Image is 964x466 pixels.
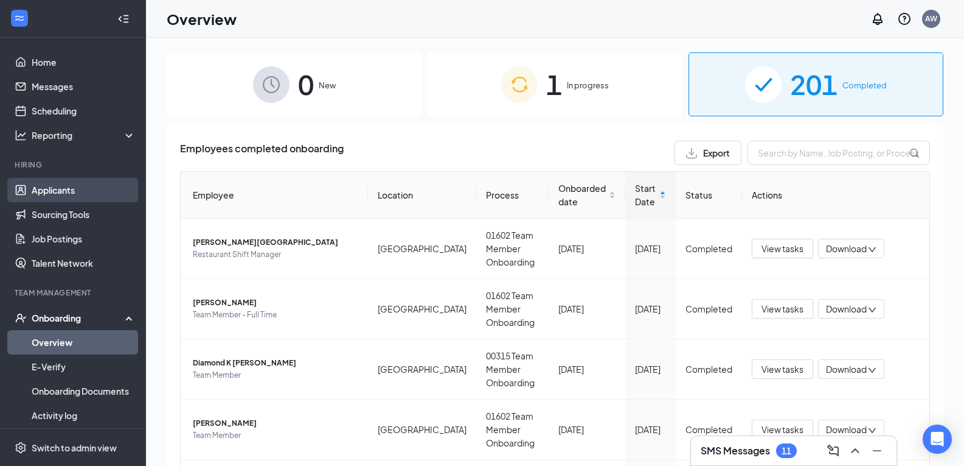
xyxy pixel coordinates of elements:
[368,172,476,219] th: Location
[635,423,666,436] div: [DATE]
[635,182,657,208] span: Start Date
[685,242,732,255] div: Completed
[180,141,344,165] span: Employees completed onboarding
[558,182,607,208] span: Onboarded date
[676,172,742,219] th: Status
[925,13,937,24] div: AW
[558,423,616,436] div: [DATE]
[761,302,803,316] span: View tasks
[752,359,813,379] button: View tasks
[558,302,616,316] div: [DATE]
[897,12,912,26] svg: QuestionInfo
[761,423,803,436] span: View tasks
[193,417,358,429] span: [PERSON_NAME]
[752,239,813,258] button: View tasks
[32,129,136,141] div: Reporting
[476,172,549,219] th: Process
[761,362,803,376] span: View tasks
[826,443,841,458] svg: ComposeMessage
[635,242,666,255] div: [DATE]
[868,366,876,375] span: down
[701,444,770,457] h3: SMS Messages
[15,129,27,141] svg: Analysis
[32,251,136,275] a: Talent Network
[117,13,130,25] svg: Collapse
[32,442,117,454] div: Switch to admin view
[567,79,609,91] span: In progress
[193,297,358,309] span: [PERSON_NAME]
[923,425,952,454] div: Open Intercom Messenger
[193,357,358,369] span: Diamond K [PERSON_NAME]
[635,302,666,316] div: [DATE]
[167,9,237,29] h1: Overview
[824,441,843,461] button: ComposeMessage
[747,141,930,165] input: Search by Name, Job Posting, or Process
[790,63,837,105] span: 201
[15,442,27,454] svg: Settings
[13,12,26,24] svg: WorkstreamLogo
[193,309,358,321] span: Team Member - Full Time
[558,362,616,376] div: [DATE]
[476,400,549,460] td: 01602 Team Member Onboarding
[181,172,368,219] th: Employee
[868,426,876,435] span: down
[319,79,336,91] span: New
[685,362,732,376] div: Completed
[703,149,730,157] span: Export
[32,312,125,324] div: Onboarding
[761,242,803,255] span: View tasks
[826,363,867,376] span: Download
[32,50,136,74] a: Home
[848,443,862,458] svg: ChevronUp
[782,446,791,456] div: 11
[15,288,133,298] div: Team Management
[32,403,136,428] a: Activity log
[868,245,876,254] span: down
[674,141,741,165] button: Export
[868,306,876,314] span: down
[870,443,884,458] svg: Minimize
[476,339,549,400] td: 00315 Team Member Onboarding
[476,219,549,279] td: 01602 Team Member Onboarding
[32,330,136,355] a: Overview
[32,379,136,403] a: Onboarding Documents
[870,12,885,26] svg: Notifications
[32,202,136,227] a: Sourcing Tools
[15,312,27,324] svg: UserCheck
[752,420,813,439] button: View tasks
[842,79,887,91] span: Completed
[193,236,358,249] span: [PERSON_NAME][GEOGRAPHIC_DATA]
[845,441,865,461] button: ChevronUp
[742,172,929,219] th: Actions
[368,279,476,339] td: [GEOGRAPHIC_DATA]
[476,279,549,339] td: 01602 Team Member Onboarding
[549,172,626,219] th: Onboarded date
[32,74,136,99] a: Messages
[298,63,314,105] span: 0
[193,369,358,381] span: Team Member
[826,242,867,255] span: Download
[368,339,476,400] td: [GEOGRAPHIC_DATA]
[826,303,867,316] span: Download
[32,227,136,251] a: Job Postings
[685,423,732,436] div: Completed
[752,299,813,319] button: View tasks
[32,99,136,123] a: Scheduling
[193,429,358,442] span: Team Member
[685,302,732,316] div: Completed
[635,362,666,376] div: [DATE]
[867,441,887,461] button: Minimize
[826,423,867,436] span: Download
[546,63,562,105] span: 1
[32,178,136,202] a: Applicants
[368,400,476,460] td: [GEOGRAPHIC_DATA]
[32,355,136,379] a: E-Verify
[558,242,616,255] div: [DATE]
[368,219,476,279] td: [GEOGRAPHIC_DATA]
[193,249,358,261] span: Restaurant Shift Manager
[15,160,133,170] div: Hiring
